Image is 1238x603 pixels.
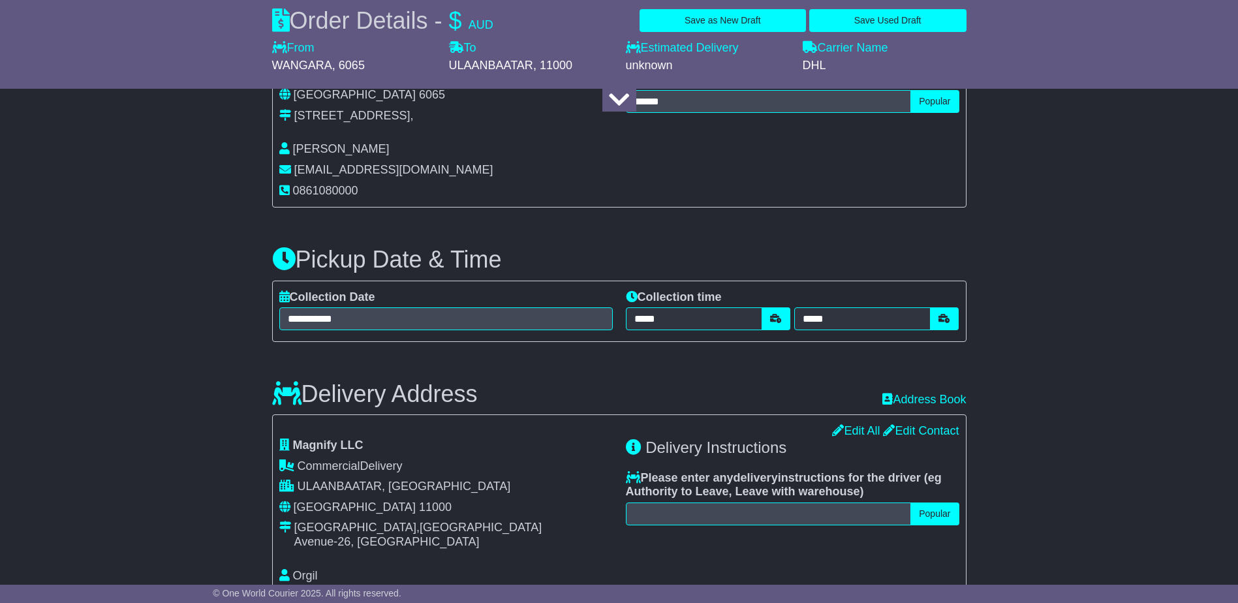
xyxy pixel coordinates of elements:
span: WANGARA [272,59,332,72]
span: AUD [469,18,493,31]
button: Save Used Draft [809,9,967,32]
h3: Delivery Address [272,381,478,407]
div: DHL [803,59,967,73]
label: Estimated Delivery [626,41,790,55]
span: Delivery Instructions [645,439,786,456]
div: Order Details - [272,7,493,35]
a: Address Book [882,393,966,406]
span: [EMAIL_ADDRESS][DOMAIN_NAME] [294,163,493,176]
div: [GEOGRAPHIC_DATA],[GEOGRAPHIC_DATA] [294,521,542,535]
button: Popular [910,502,959,525]
label: Please enter any instructions for the driver ( ) [626,471,959,499]
span: Orgil [293,569,318,582]
div: Delivery [279,459,613,474]
div: [STREET_ADDRESS], [294,109,414,123]
span: Magnify LLC [293,439,364,452]
label: From [272,41,315,55]
label: Collection Date [279,290,375,305]
span: 0861080000 [293,184,358,197]
label: Carrier Name [803,41,888,55]
span: [GEOGRAPHIC_DATA] [294,501,416,514]
div: unknown [626,59,790,73]
span: delivery [734,471,778,484]
span: ULAANBAATAR [449,59,533,72]
span: Commercial [298,459,360,472]
span: [PERSON_NAME] [293,142,390,155]
label: Collection time [626,290,722,305]
button: Save as New Draft [640,9,806,32]
a: Edit All [832,424,880,437]
label: To [449,41,476,55]
a: Edit Contact [883,424,959,437]
span: $ [449,7,462,34]
span: eg Authority to Leave, Leave with warehouse [626,471,942,499]
span: , 11000 [533,59,572,72]
span: © One World Courier 2025. All rights reserved. [213,588,401,598]
span: , 6065 [332,59,365,72]
h3: Pickup Date & Time [272,247,967,273]
span: 11000 [419,501,452,514]
span: ULAANBAATAR, [GEOGRAPHIC_DATA] [298,480,511,493]
div: Avenue-26, [GEOGRAPHIC_DATA] [294,535,542,549]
